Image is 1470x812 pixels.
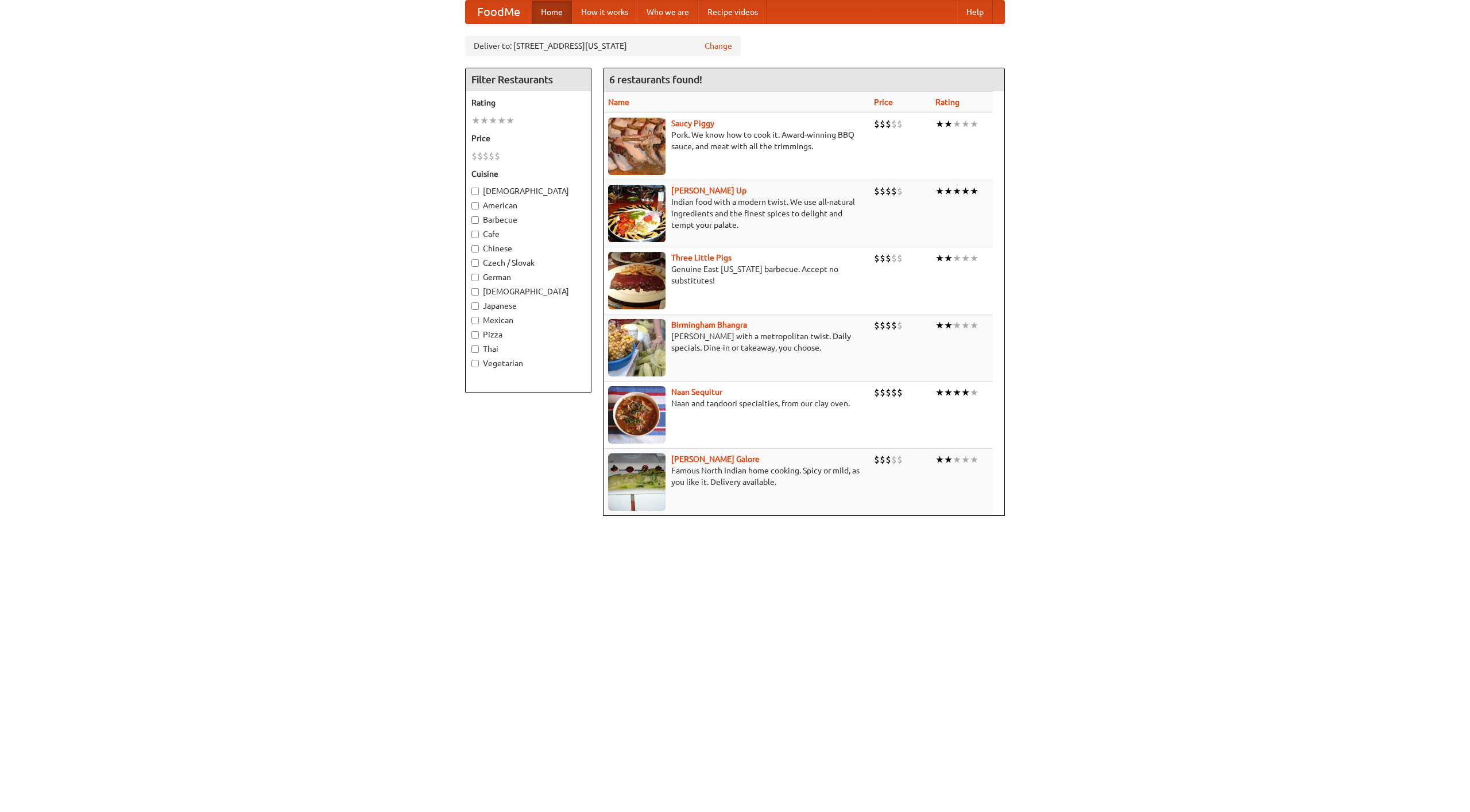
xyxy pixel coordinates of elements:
[471,150,477,162] li: $
[953,319,961,332] li: ★
[471,286,585,297] label: [DEMOGRAPHIC_DATA]
[935,98,960,107] a: Rating
[471,360,479,367] input: Vegetarian
[466,1,532,24] a: FoodMe
[874,453,880,466] li: $
[970,118,978,130] li: ★
[471,271,585,283] label: German
[880,453,885,466] li: $
[874,252,880,265] li: $
[891,252,897,265] li: $
[880,185,885,197] li: $
[961,453,970,466] li: ★
[471,214,585,226] label: Barbecue
[608,331,865,353] p: [PERSON_NAME] with a metropolitan twist. Daily specials. Dine-in or takeaway, you choose.
[874,98,893,107] a: Price
[608,465,865,488] p: Famous North Indian home cooking. Spicy or mild, as you like it. Delivery available.
[471,97,585,108] h5: Rating
[953,453,961,466] li: ★
[671,387,722,397] a: Naan Sequitur
[465,36,741,56] div: Deliver to: [STREET_ADDRESS][US_STATE]
[891,118,897,130] li: $
[471,243,585,254] label: Chinese
[935,319,944,332] li: ★
[471,168,585,180] h5: Cuisine
[471,314,585,326] label: Mexican
[885,453,891,466] li: $
[935,453,944,466] li: ★
[953,386,961,399] li: ★
[944,118,953,130] li: ★
[897,386,903,399] li: $
[608,386,666,444] img: naansequitur.jpg
[953,252,961,265] li: ★
[608,185,666,242] img: curryup.jpg
[483,150,489,162] li: $
[935,386,944,399] li: ★
[489,150,494,162] li: $
[532,1,572,24] a: Home
[885,252,891,265] li: $
[506,114,514,127] li: ★
[471,302,479,310] input: Japanese
[471,114,480,127] li: ★
[891,185,897,197] li: $
[497,114,506,127] li: ★
[891,386,897,399] li: $
[471,216,479,224] input: Barbecue
[471,188,479,195] input: [DEMOGRAPHIC_DATA]
[608,129,865,152] p: Pork. We know how to cook it. Award-winning BBQ sauce, and meat with all the trimmings.
[671,253,732,262] a: Three Little Pigs
[944,319,953,332] li: ★
[471,257,585,269] label: Czech / Slovak
[880,252,885,265] li: $
[471,345,479,353] input: Thai
[874,118,880,130] li: $
[944,252,953,265] li: ★
[970,319,978,332] li: ★
[961,319,970,332] li: ★
[961,252,970,265] li: ★
[471,231,479,238] input: Cafe
[608,319,666,376] img: bhangra.jpg
[471,300,585,312] label: Japanese
[471,317,479,324] input: Mexican
[471,274,479,281] input: German
[671,119,714,128] b: Saucy Piggy
[944,386,953,399] li: ★
[608,398,865,409] p: Naan and tandoori specialties, from our clay oven.
[961,386,970,399] li: ★
[935,185,944,197] li: ★
[471,245,479,252] input: Chinese
[880,319,885,332] li: $
[471,343,585,355] label: Thai
[471,259,479,267] input: Czech / Slovak
[957,1,993,24] a: Help
[671,186,746,195] a: [PERSON_NAME] Up
[608,118,666,175] img: saucy.jpg
[897,252,903,265] li: $
[897,118,903,130] li: $
[471,358,585,369] label: Vegetarian
[705,40,732,52] a: Change
[970,252,978,265] li: ★
[897,453,903,466] li: $
[897,319,903,332] li: $
[885,118,891,130] li: $
[935,118,944,130] li: ★
[944,185,953,197] li: ★
[897,185,903,197] li: $
[471,202,479,209] input: American
[671,320,747,329] a: Birmingham Bhangra
[471,288,479,296] input: [DEMOGRAPHIC_DATA]
[874,386,880,399] li: $
[471,228,585,240] label: Cafe
[944,453,953,466] li: ★
[953,185,961,197] li: ★
[471,200,585,211] label: American
[970,185,978,197] li: ★
[572,1,637,24] a: How it works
